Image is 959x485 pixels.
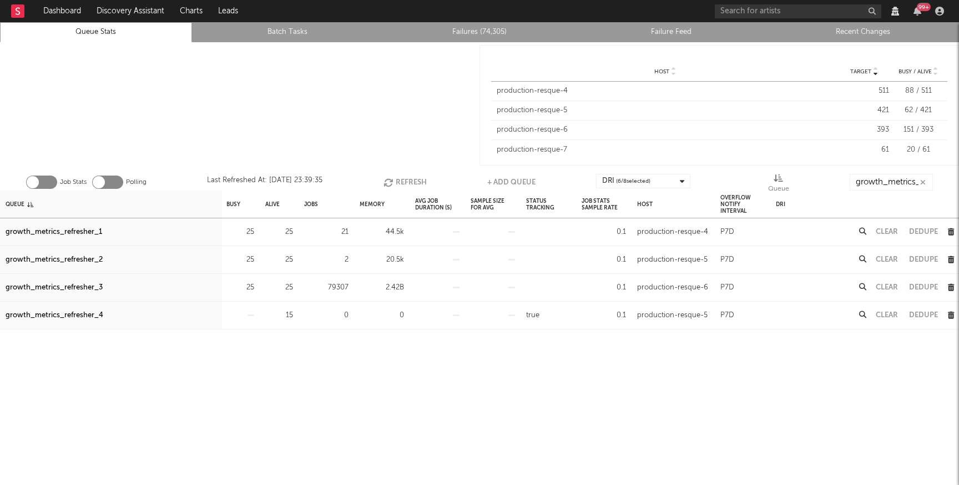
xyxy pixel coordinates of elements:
div: Jobs [304,192,318,216]
div: 88 / 511 [895,86,942,97]
a: growth_metrics_refresher_2 [6,253,103,267]
div: 0.1 [582,226,626,239]
input: Search for artists [715,4,881,18]
div: 79307 [304,281,349,294]
div: 393 [839,124,889,136]
div: 0.1 [582,253,626,267]
a: growth_metrics_refresher_4 [6,309,103,322]
div: 25 [226,281,254,294]
button: + Add Queue [487,174,536,191]
div: 0.1 [582,281,626,294]
button: Clear [876,256,898,263]
div: production-resque-6 [637,281,708,294]
div: 25 [265,226,293,239]
div: production-resque-5 [497,105,834,116]
div: Alive [265,192,280,216]
div: Queue [6,192,33,216]
div: 99 + [917,3,931,11]
div: 2.42B [360,281,404,294]
div: Queue [768,174,789,195]
div: production-resque-5 [637,253,708,267]
div: 0 [304,309,349,322]
div: P7D [720,281,734,294]
a: Failure Feed [582,26,761,39]
div: production-resque-7 [497,144,834,156]
span: ( 6 / 8 selected) [616,174,650,188]
div: 151 / 393 [895,124,942,136]
div: 44.5k [360,226,404,239]
div: 0.1 [582,309,626,322]
div: true [526,309,539,322]
div: 15 [265,309,293,322]
span: Busy / Alive [899,68,932,75]
a: Failures (74,305) [390,26,569,39]
div: 20 / 61 [895,144,942,156]
div: 0 [360,309,404,322]
div: 25 [226,226,254,239]
button: Clear [876,312,898,319]
div: production-resque-6 [497,124,834,136]
label: Polling [126,176,147,189]
div: DRI [602,174,650,188]
a: Batch Tasks [198,26,378,39]
button: Dedupe [909,312,938,319]
a: growth_metrics_refresher_3 [6,281,103,294]
div: Job Stats Sample Rate [582,192,626,216]
span: Target [850,68,871,75]
button: Clear [876,228,898,236]
div: 62 / 421 [895,105,942,116]
div: Last Refreshed At: [DATE] 23:39:35 [207,174,322,191]
label: Job Stats [60,176,87,189]
div: P7D [720,253,734,267]
button: Dedupe [909,228,938,236]
a: Queue Stats [6,26,186,39]
div: DRI [776,192,785,216]
div: production-resque-4 [637,226,708,239]
button: 99+ [913,7,921,16]
button: Dedupe [909,256,938,263]
div: Queue [768,182,789,196]
button: Refresh [383,174,427,191]
button: Clear [876,284,898,291]
div: 21 [304,226,349,239]
div: Busy [226,192,240,216]
div: P7D [720,309,734,322]
div: 25 [265,253,293,267]
div: Avg Job Duration (s) [415,192,460,216]
div: P7D [720,226,734,239]
div: 25 [226,253,254,267]
div: 61 [839,144,889,156]
a: Recent Changes [773,26,953,39]
div: 20.5k [360,253,404,267]
div: production-resque-4 [497,86,834,97]
div: Sample Size For Avg [471,192,515,216]
div: 421 [839,105,889,116]
input: Search... [850,174,933,191]
div: 511 [839,86,889,97]
a: growth_metrics_refresher_1 [6,226,102,239]
div: Overflow Notify Interval [720,192,765,216]
div: production-resque-5 [637,309,708,322]
span: Host [654,68,669,75]
div: Status Tracking [526,192,571,216]
div: 25 [265,281,293,294]
div: Host [637,192,653,216]
button: Dedupe [909,284,938,291]
div: Memory [360,192,385,216]
div: 2 [304,253,349,267]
